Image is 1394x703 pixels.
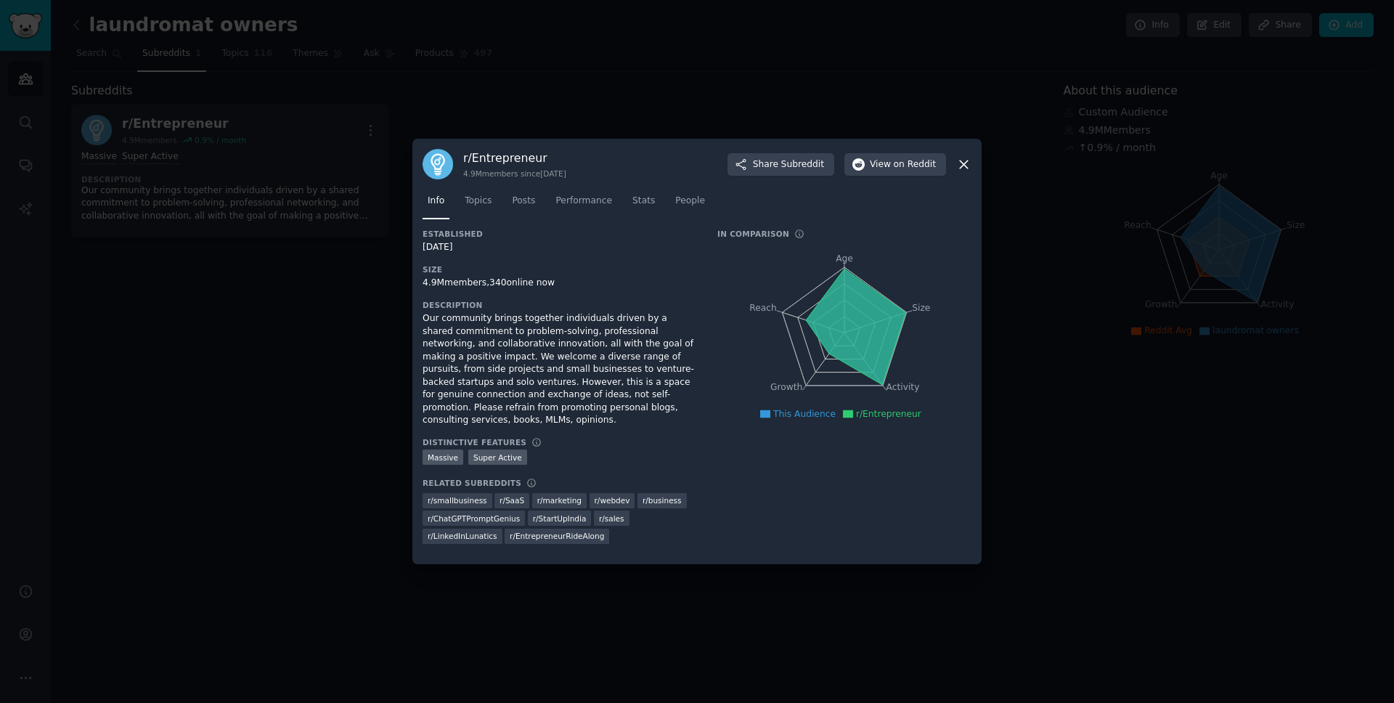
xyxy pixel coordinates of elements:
[555,195,612,208] span: Performance
[753,158,824,171] span: Share
[749,303,777,313] tspan: Reach
[627,190,660,219] a: Stats
[781,158,824,171] span: Subreddit
[423,264,697,275] h3: Size
[423,190,449,219] a: Info
[423,229,697,239] h3: Established
[912,303,930,313] tspan: Size
[770,383,802,393] tspan: Growth
[423,300,697,310] h3: Description
[423,277,697,290] div: 4.9M members, 340 online now
[423,450,463,465] div: Massive
[510,531,604,541] span: r/ EntrepreneurRideAlong
[512,195,535,208] span: Posts
[670,190,710,219] a: People
[632,195,655,208] span: Stats
[423,478,521,488] h3: Related Subreddits
[643,495,682,505] span: r/ business
[428,195,444,208] span: Info
[599,513,624,524] span: r/ sales
[550,190,617,219] a: Performance
[465,195,492,208] span: Topics
[856,409,921,419] span: r/Entrepreneur
[428,513,520,524] span: r/ ChatGPTPromptGenius
[533,513,587,524] span: r/ StartUpIndia
[870,158,936,171] span: View
[675,195,705,208] span: People
[507,190,540,219] a: Posts
[423,241,697,254] div: [DATE]
[468,450,527,465] div: Super Active
[500,495,524,505] span: r/ SaaS
[423,437,526,447] h3: Distinctive Features
[428,495,487,505] span: r/ smallbusiness
[460,190,497,219] a: Topics
[595,495,630,505] span: r/ webdev
[428,531,497,541] span: r/ LinkedInLunatics
[836,253,853,264] tspan: Age
[727,153,834,176] button: ShareSubreddit
[717,229,789,239] h3: In Comparison
[894,158,936,171] span: on Reddit
[463,150,566,166] h3: r/ Entrepreneur
[463,168,566,179] div: 4.9M members since [DATE]
[886,383,920,393] tspan: Activity
[423,149,453,179] img: Entrepreneur
[537,495,582,505] span: r/ marketing
[423,312,697,427] div: Our community brings together individuals driven by a shared commitment to problem-solving, profe...
[844,153,946,176] button: Viewon Reddit
[773,409,836,419] span: This Audience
